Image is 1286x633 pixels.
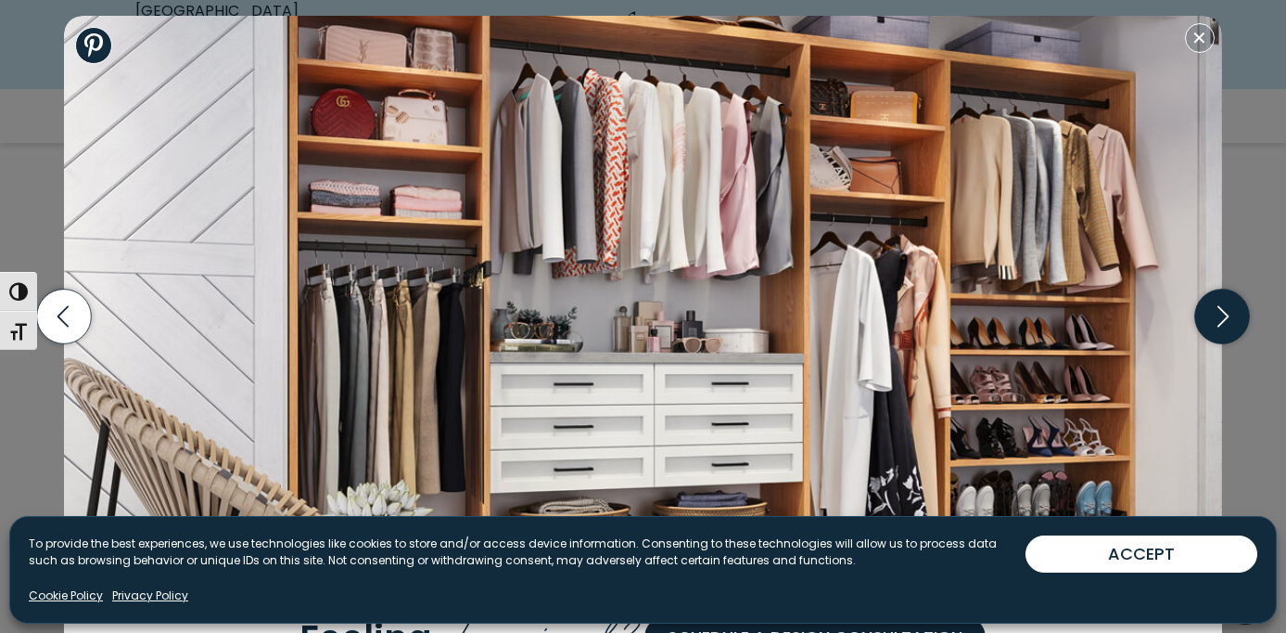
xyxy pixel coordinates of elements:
a: Privacy Policy [112,588,188,604]
button: ACCEPT [1025,536,1257,573]
p: To provide the best experiences, we use technologies like cookies to store and/or access device i... [29,536,1025,569]
a: Share to Pinterest [75,27,112,64]
img: Reach-in closet with Two-tone system with Rustic Cherry structure and White Shaker drawer fronts.... [64,16,1222,596]
button: Close modal [1185,23,1215,53]
a: Cookie Policy [29,588,103,604]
